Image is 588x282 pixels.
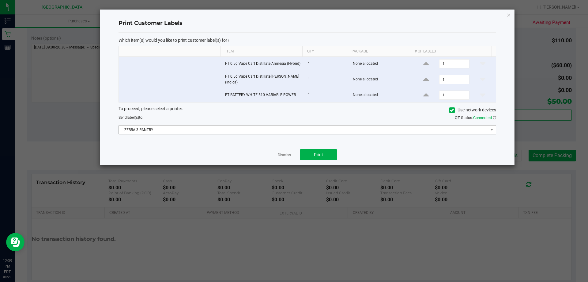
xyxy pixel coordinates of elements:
[278,153,291,158] a: Dismiss
[221,88,304,102] td: FT BATTERY WHITE 510 VARIABLE POWER
[127,115,139,120] span: label(s)
[119,19,496,27] h4: Print Customer Labels
[410,46,492,57] th: # of labels
[455,115,496,120] span: QZ Status:
[347,46,410,57] th: Package
[304,57,349,71] td: 1
[300,149,337,160] button: Print
[6,233,24,251] iframe: Resource center
[473,115,492,120] span: Connected
[304,88,349,102] td: 1
[349,57,413,71] td: None allocated
[221,71,304,88] td: FT 0.5g Vape Cart Distillate [PERSON_NAME] (Indica)
[449,107,496,113] label: Use network devices
[349,71,413,88] td: None allocated
[349,88,413,102] td: None allocated
[304,71,349,88] td: 1
[114,106,501,115] div: To proceed, please select a printer.
[302,46,347,57] th: Qty
[119,37,496,43] p: Which item(s) would you like to print customer label(s) for?
[221,57,304,71] td: FT 0.5g Vape Cart Distillate Amnesia (Hybrid)
[119,115,143,120] span: Send to:
[314,152,323,157] span: Print
[119,126,488,134] span: ZEBRA-3-PANTRY
[221,46,302,57] th: Item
